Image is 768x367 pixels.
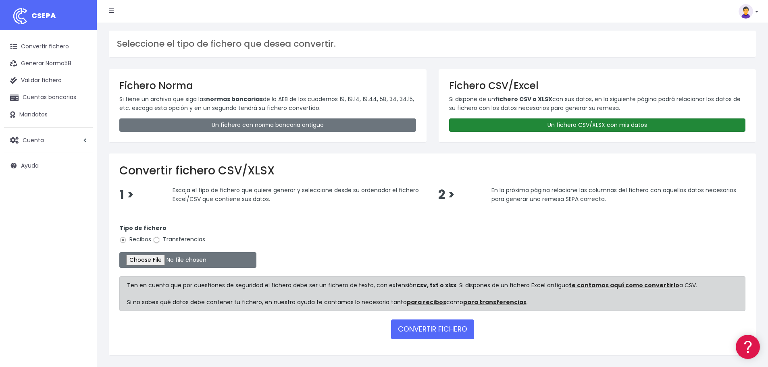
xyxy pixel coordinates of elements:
a: Convertir fichero [4,38,93,55]
span: CSEPA [31,10,56,21]
h3: Fichero CSV/Excel [449,80,746,91]
label: Recibos [119,235,151,244]
a: Cuenta [4,132,93,149]
p: Si dispone de un con sus datos, en la siguiente página podrá relacionar los datos de su fichero c... [449,95,746,113]
a: Un fichero con norma bancaria antiguo [119,118,416,132]
a: Validar fichero [4,72,93,89]
a: Generar Norma58 [4,55,93,72]
a: Cuentas bancarias [4,89,93,106]
span: 2 > [438,186,455,203]
a: Ayuda [4,157,93,174]
span: Cuenta [23,136,44,144]
h2: Convertir fichero CSV/XLSX [119,164,745,178]
span: Escoja el tipo de fichero que quiere generar y seleccione desde su ordenador el fichero Excel/CSV... [173,186,419,203]
label: Transferencias [153,235,205,244]
a: Un fichero CSV/XLSX con mis datos [449,118,746,132]
p: Si tiene un archivo que siga las de la AEB de los cuadernos 19, 19.14, 19.44, 58, 34, 34.15, etc.... [119,95,416,113]
strong: Tipo de fichero [119,224,167,232]
a: para recibos [407,298,446,306]
button: CONVERTIR FICHERO [391,319,474,339]
a: te contamos aquí como convertirlo [569,281,679,289]
h3: Seleccione el tipo de fichero que desea convertir. [117,39,748,49]
h3: Fichero Norma [119,80,416,91]
strong: normas bancarias [206,95,263,103]
strong: csv, txt o xlsx [416,281,456,289]
div: Ten en cuenta que por cuestiones de seguridad el fichero debe ser un fichero de texto, con extens... [119,276,745,311]
span: 1 > [119,186,134,203]
span: En la próxima página relacione las columnas del fichero con aquellos datos necesarios para genera... [491,186,736,203]
img: logo [10,6,30,26]
strong: fichero CSV o XLSX [495,95,552,103]
span: Ayuda [21,162,39,170]
a: Mandatos [4,106,93,123]
img: profile [739,4,753,19]
a: para transferencias [463,298,527,306]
